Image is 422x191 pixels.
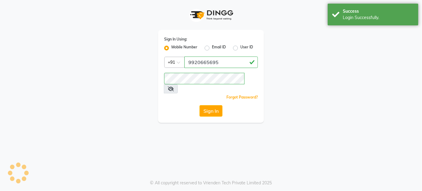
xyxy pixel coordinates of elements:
div: Login Successfully. [343,15,414,21]
div: Success [343,8,414,15]
button: Sign In [200,105,222,117]
label: Mobile Number [171,44,197,52]
input: Username [184,57,258,68]
input: Username [164,73,245,84]
label: Sign In Using: [164,37,187,42]
a: Forgot Password? [226,95,258,99]
img: logo1.svg [187,6,235,24]
label: User ID [240,44,253,52]
label: Email ID [212,44,226,52]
